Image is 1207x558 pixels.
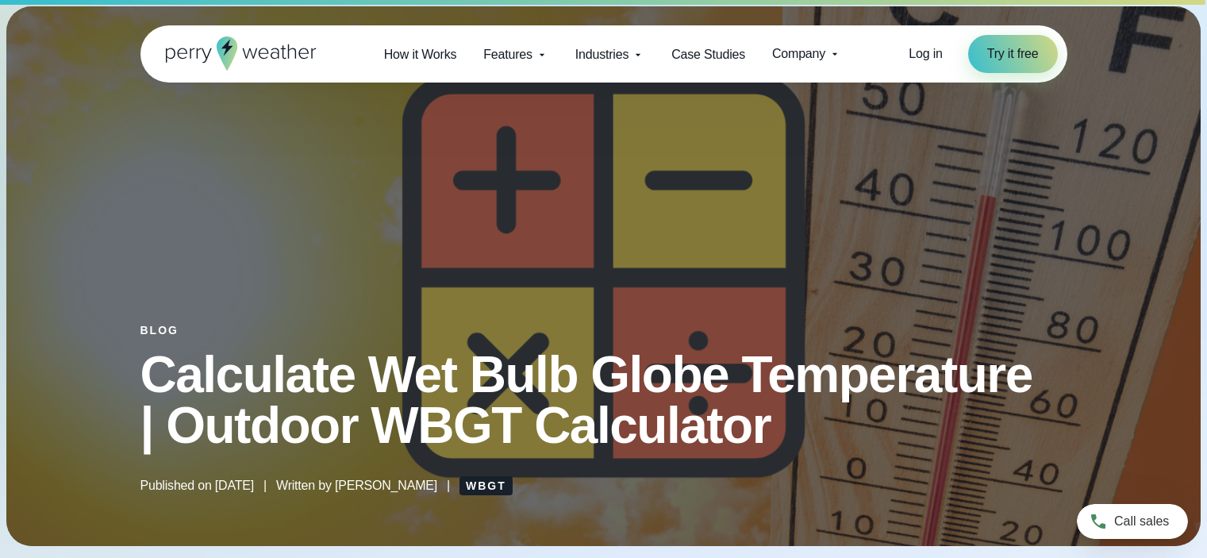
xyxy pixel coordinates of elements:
a: Try it free [968,35,1058,73]
span: Company [772,44,825,63]
span: Industries [575,45,628,64]
a: WBGT [459,476,513,495]
span: Features [483,45,532,64]
span: Published on [DATE] [140,476,255,495]
span: | [447,476,450,495]
span: Call sales [1114,512,1169,531]
span: Case Studies [671,45,745,64]
a: Call sales [1077,504,1188,539]
span: How it Works [384,45,457,64]
div: Blog [140,324,1067,337]
span: Try it free [987,44,1039,63]
a: How it Works [371,38,471,71]
span: Written by [PERSON_NAME] [276,476,437,495]
a: Log in [909,44,942,63]
span: Log in [909,47,942,60]
a: Case Studies [658,38,759,71]
span: | [263,476,267,495]
h1: Calculate Wet Bulb Globe Temperature | Outdoor WBGT Calculator [140,349,1067,451]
